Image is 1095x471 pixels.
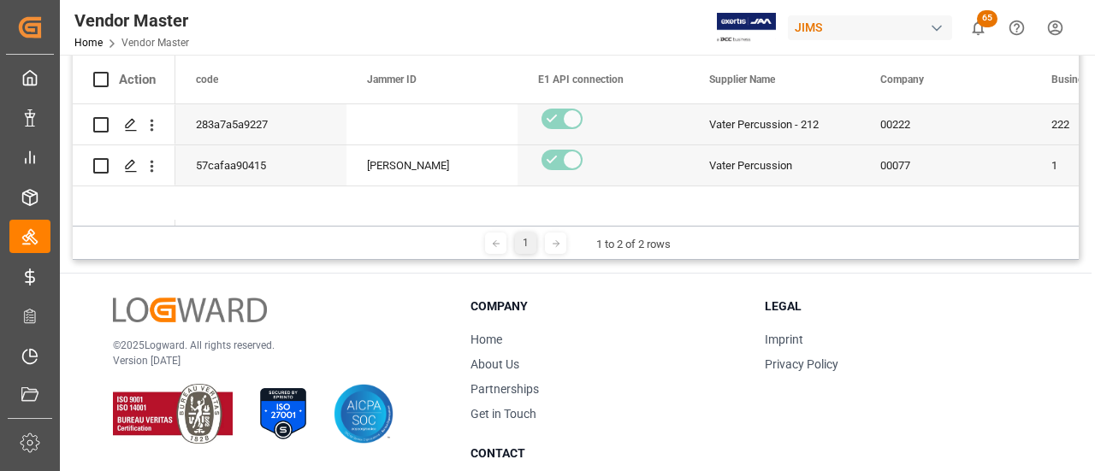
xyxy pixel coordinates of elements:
[471,407,536,421] a: Get in Touch
[113,297,267,322] img: Logward Logo
[74,8,189,33] div: Vendor Master
[860,145,1031,185] div: 00077
[689,145,860,185] div: Vater Percussion
[689,104,860,144] div: Vater Percussion - 212
[471,382,539,396] a: Partnerships
[367,74,417,85] span: Jammer ID
[367,146,497,185] div: [PERSON_NAME]
[765,297,1039,315] h3: Legal
[860,104,1031,144] div: 00222
[977,10,997,27] span: 65
[471,333,502,346] a: Home
[765,333,803,346] a: Imprint
[880,74,924,85] span: Company
[765,357,838,371] a: Privacy Policy
[596,236,671,253] div: 1 to 2 of 2 rows
[113,338,428,353] p: © 2025 Logward. All rights reserved.
[113,353,428,368] p: Version [DATE]
[959,9,997,47] button: show 65 new notifications
[119,72,156,87] div: Action
[515,233,536,254] div: 1
[471,445,744,462] h3: Contact
[471,357,519,371] a: About Us
[717,13,776,43] img: Exertis%20JAM%20-%20Email%20Logo.jpg_1722504956.jpg
[788,15,952,40] div: JIMS
[788,11,959,44] button: JIMS
[175,104,346,144] div: 283a7a5a9227
[471,297,744,315] h3: Company
[196,74,218,85] span: code
[709,74,775,85] span: Supplier Name
[113,384,233,444] img: ISO 9001 & ISO 14001 Certification
[334,384,394,444] img: AICPA SOC
[253,384,313,444] img: ISO 27001 Certification
[997,9,1036,47] button: Help Center
[73,145,175,186] div: Press SPACE to select this row.
[175,145,346,185] div: 57cafaa90415
[74,37,103,49] a: Home
[73,104,175,145] div: Press SPACE to select this row.
[538,74,624,85] span: E1 API connection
